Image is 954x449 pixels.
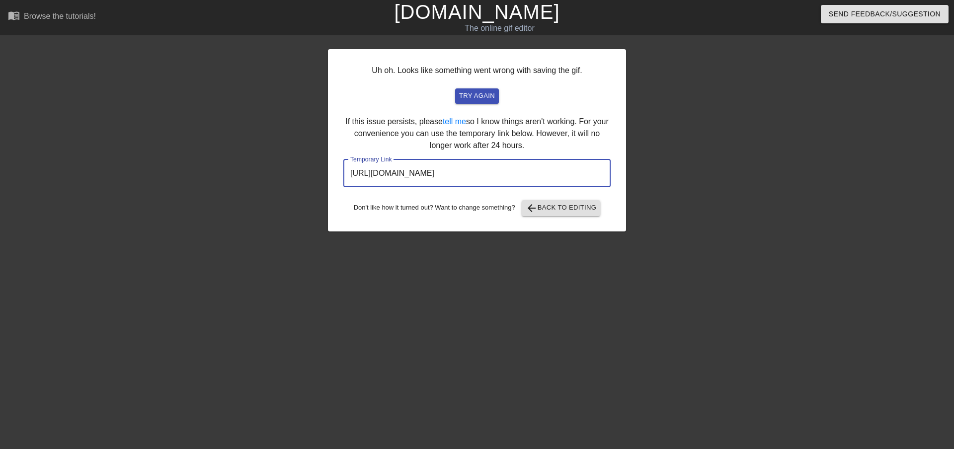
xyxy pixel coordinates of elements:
[8,9,96,25] a: Browse the tutorials!
[522,200,601,216] button: Back to Editing
[455,88,499,104] button: try again
[443,117,466,126] a: tell me
[526,202,538,214] span: arrow_back
[343,159,611,187] input: bare
[821,5,949,23] button: Send Feedback/Suggestion
[394,1,559,23] a: [DOMAIN_NAME]
[343,200,611,216] div: Don't like how it turned out? Want to change something?
[24,12,96,20] div: Browse the tutorials!
[829,8,941,20] span: Send Feedback/Suggestion
[8,9,20,21] span: menu_book
[526,202,597,214] span: Back to Editing
[459,90,495,102] span: try again
[323,22,676,34] div: The online gif editor
[328,49,626,231] div: Uh oh. Looks like something went wrong with saving the gif. If this issue persists, please so I k...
